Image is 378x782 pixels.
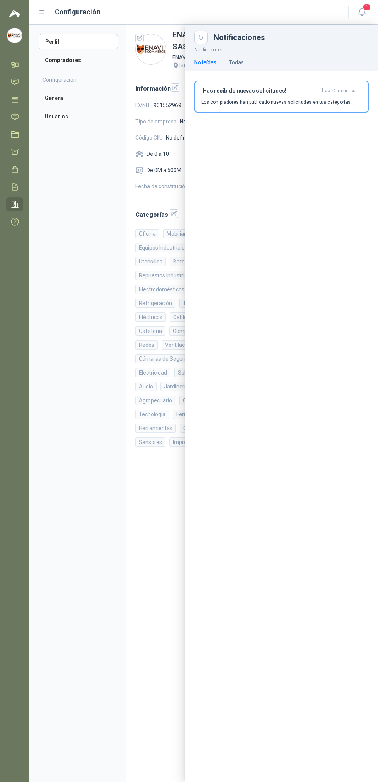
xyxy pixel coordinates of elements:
div: No leídas [194,58,216,67]
p: Los compradores han publicado nuevas solicitudes en tus categorías. [201,99,352,106]
h1: Configuración [55,7,100,17]
img: Logo peakr [9,9,20,19]
p: Notificaciones [185,44,378,54]
button: Close [194,31,208,44]
button: 1 [355,5,369,19]
img: Company Logo [7,28,22,43]
div: Todas [229,58,244,67]
h3: ¡Has recibido nuevas solicitudes! [201,88,319,94]
span: hace 2 minutos [322,88,356,94]
div: Notificaciones [214,34,369,41]
span: 1 [363,3,371,11]
button: ¡Has recibido nuevas solicitudes!hace 2 minutos Los compradores han publicado nuevas solicitudes ... [194,81,369,113]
